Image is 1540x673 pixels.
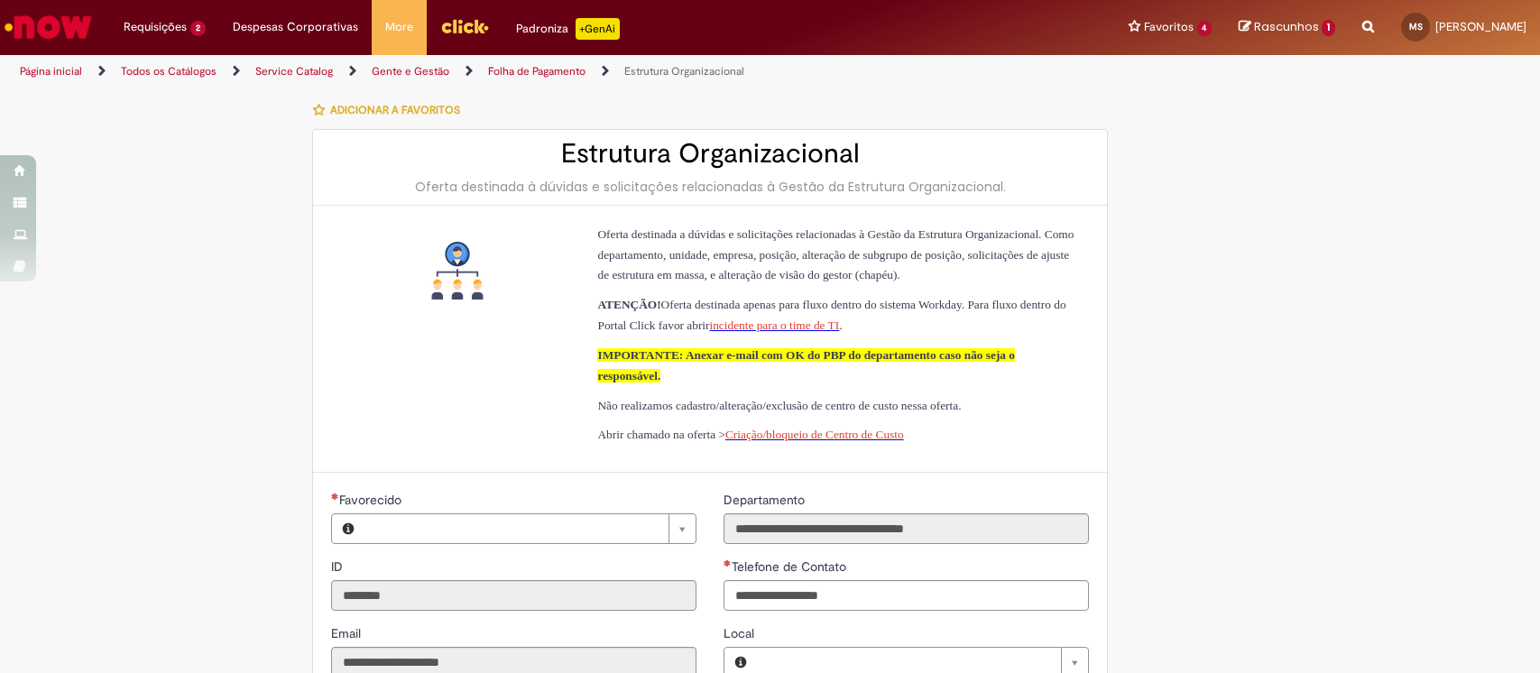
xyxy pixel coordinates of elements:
[724,491,808,509] label: Somente leitura - Departamento
[732,558,850,575] span: Telefone de Contato
[372,64,449,78] a: Gente e Gestão
[339,492,405,508] span: Necessários - Favorecido
[330,103,460,117] span: Adicionar a Favoritos
[709,318,839,332] a: incidente para o time de TI
[233,18,358,36] span: Despesas Corporativas
[14,55,1013,88] ul: Trilhas de página
[331,493,339,500] span: Necessários
[331,139,1089,169] h2: Estrutura Organizacional
[725,428,904,441] a: Criação/bloqueio de Centro de Custo
[576,18,620,40] p: +GenAi
[429,242,486,300] img: Estrutura Organizacional
[597,227,1074,282] span: Oferta destinada a dúvidas e solicitações relacionadas à Gestão da Estrutura Organizacional. Como...
[724,513,1089,544] input: Departamento
[2,9,95,45] img: ServiceNow
[1197,21,1213,36] span: 4
[597,399,961,412] span: Não realizamos cadastro/alteração/exclusão de centro de custo nessa oferta.
[440,13,489,40] img: click_logo_yellow_360x200.png
[724,580,1089,611] input: Telefone de Contato
[20,64,82,78] a: Página inicial
[516,18,620,40] div: Padroniza
[624,64,744,78] a: Estrutura Organizacional
[332,514,364,543] button: Favorecido, Visualizar este registro
[1254,18,1319,35] span: Rascunhos
[331,624,364,642] label: Somente leitura - Email
[385,18,413,36] span: More
[1144,18,1194,36] span: Favoritos
[331,178,1089,196] div: Oferta destinada à dúvidas e solicitações relacionadas à Gestão da Estrutura Organizacional.
[1409,21,1423,32] span: MS
[331,558,346,576] label: Somente leitura - ID
[1239,19,1335,36] a: Rascunhos
[331,580,696,611] input: ID
[331,625,364,641] span: Somente leitura - Email
[255,64,333,78] a: Service Catalog
[488,64,586,78] a: Folha de Pagamento
[597,348,1015,383] span: IMPORTANTE: Anexar e-mail com OK do PBP do departamento caso não seja o responsável.
[364,514,696,543] a: Limpar campo Favorecido
[597,298,660,311] span: ATENÇÃO!
[121,64,217,78] a: Todos os Catálogos
[724,492,808,508] span: Somente leitura - Departamento
[124,18,187,36] span: Requisições
[190,21,206,36] span: 2
[597,428,724,441] span: Abrir chamado na oferta >
[724,559,732,567] span: Obrigatório Preenchido
[312,91,470,129] button: Adicionar a Favoritos
[724,625,758,641] span: Local
[597,298,1065,332] span: Oferta destinada apenas para fluxo dentro do sistema Workday. Para fluxo dentro do Portal Click f...
[331,558,346,575] span: Somente leitura - ID
[839,318,842,332] span: .
[1435,19,1526,34] span: [PERSON_NAME]
[1322,20,1335,36] span: 1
